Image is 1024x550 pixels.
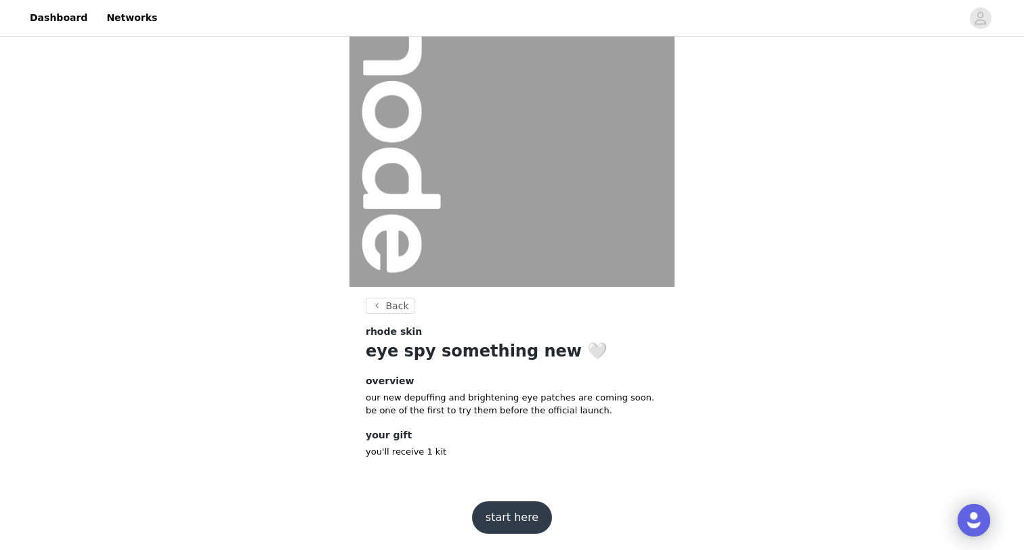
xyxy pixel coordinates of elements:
[472,501,552,534] button: start here
[366,445,658,459] p: you'll receive 1 kit
[366,339,658,363] h1: eye spy something new 🤍
[366,374,658,388] h4: overview
[366,298,414,314] button: Back
[366,428,658,442] h4: your gift
[98,3,165,33] a: Networks
[366,325,422,339] span: rhode skin
[974,7,987,29] div: avatar
[958,504,990,536] div: Open Intercom Messenger
[366,391,658,417] p: our new depuffing and brightening eye patches are coming soon. be one of the first to try them be...
[22,3,95,33] a: Dashboard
